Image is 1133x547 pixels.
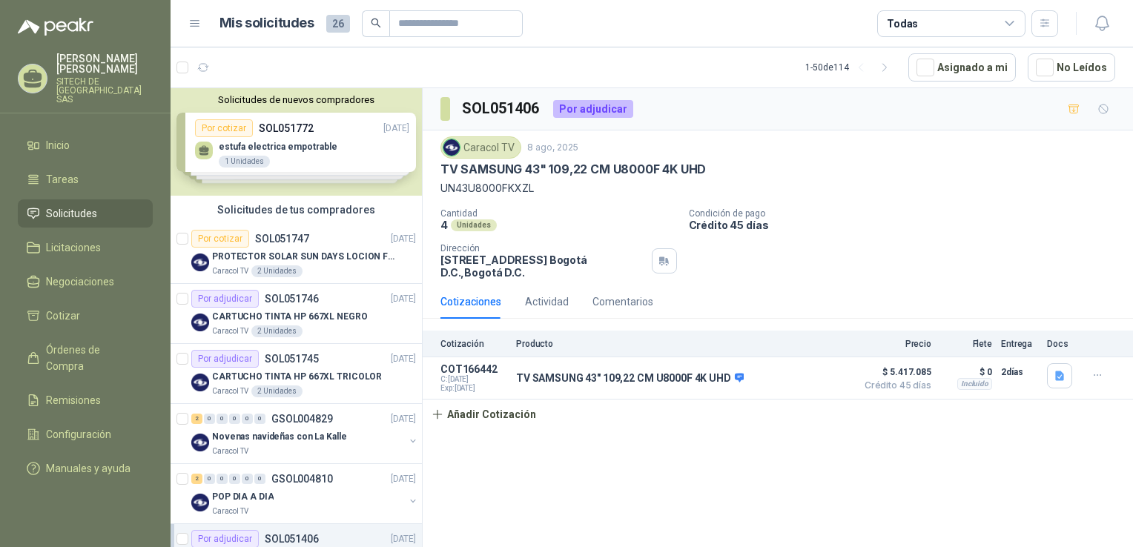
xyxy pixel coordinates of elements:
[212,505,248,517] p: Caracol TV
[18,18,93,36] img: Logo peakr
[242,474,253,484] div: 0
[46,137,70,153] span: Inicio
[212,430,346,444] p: Novenas navideñas con La Kalle
[46,426,111,442] span: Configuración
[204,474,215,484] div: 0
[391,472,416,486] p: [DATE]
[191,290,259,308] div: Por adjudicar
[191,414,202,424] div: 2
[1001,339,1038,349] p: Entrega
[254,414,265,424] div: 0
[1001,363,1038,381] p: 2 días
[265,534,319,544] p: SOL051406
[191,474,202,484] div: 2
[265,354,319,364] p: SOL051745
[171,284,422,344] a: Por adjudicarSOL051746[DATE] Company LogoCARTUCHO TINTA HP 667XL NEGROCaracol TV2 Unidades
[191,434,209,451] img: Company Logo
[440,339,507,349] p: Cotización
[391,232,416,246] p: [DATE]
[553,100,633,118] div: Por adjudicar
[940,339,992,349] p: Flete
[191,253,209,271] img: Company Logo
[217,414,228,424] div: 0
[391,412,416,426] p: [DATE]
[18,199,153,228] a: Solicitudes
[326,15,350,33] span: 26
[229,474,240,484] div: 0
[46,460,131,477] span: Manuales y ayuda
[46,239,101,256] span: Licitaciones
[212,385,248,397] p: Caracol TV
[592,294,653,310] div: Comentarios
[171,88,422,196] div: Solicitudes de nuevos compradoresPor cotizarSOL051772[DATE] estufa electrica empotrable1 Unidades...
[957,378,992,390] div: Incluido
[18,233,153,262] a: Licitaciones
[18,420,153,448] a: Configuración
[46,308,80,324] span: Cotizar
[887,16,918,32] div: Todas
[440,162,706,177] p: TV SAMSUNG 43" 109,22 CM U8000F 4K UHD
[191,494,209,511] img: Company Logo
[212,265,248,277] p: Caracol TV
[440,294,501,310] div: Cotizaciones
[391,292,416,306] p: [DATE]
[462,97,541,120] h3: SOL051406
[516,339,848,349] p: Producto
[229,414,240,424] div: 0
[191,410,419,457] a: 2 0 0 0 0 0 GSOL004829[DATE] Company LogoNovenas navideñas con La KalleCaracol TV
[171,344,422,404] a: Por adjudicarSOL051745[DATE] Company LogoCARTUCHO TINTA HP 667XL TRICOLORCaracol TV2 Unidades
[440,253,646,279] p: [STREET_ADDRESS] Bogotá D.C. , Bogotá D.C.
[171,224,422,284] a: Por cotizarSOL051747[DATE] Company LogoPROTECTOR SOLAR SUN DAYS LOCION FPS 50 CAJA X 24 UNCaracol...
[46,392,101,408] span: Remisiones
[440,180,1115,196] p: UN43U8000FKXZL
[56,77,153,104] p: SITECH DE [GEOGRAPHIC_DATA] SAS
[251,325,303,337] div: 2 Unidades
[271,414,333,424] p: GSOL004829
[46,205,97,222] span: Solicitudes
[391,532,416,546] p: [DATE]
[689,219,1128,231] p: Crédito 45 días
[212,490,274,504] p: POP DIA A DIA
[857,339,931,349] p: Precio
[689,208,1128,219] p: Condición de pago
[251,265,303,277] div: 2 Unidades
[191,470,419,517] a: 2 0 0 0 0 0 GSOL004810[DATE] Company LogoPOP DIA A DIACaracol TV
[516,372,744,385] p: TV SAMSUNG 43" 109,22 CM U8000F 4K UHD
[18,268,153,296] a: Negociaciones
[212,445,248,457] p: Caracol TV
[440,243,646,253] p: Dirección
[371,18,381,28] span: search
[18,165,153,193] a: Tareas
[191,374,209,391] img: Company Logo
[176,94,416,105] button: Solicitudes de nuevos compradores
[18,454,153,483] a: Manuales y ayuda
[212,310,368,324] p: CARTUCHO TINTA HP 667XL NEGRO
[204,414,215,424] div: 0
[212,370,382,384] p: CARTUCHO TINTA HP 667XL TRICOLOR
[525,294,569,310] div: Actividad
[440,363,507,375] p: COT166442
[391,352,416,366] p: [DATE]
[440,208,677,219] p: Cantidad
[46,273,114,290] span: Negociaciones
[440,384,507,393] span: Exp: [DATE]
[171,196,422,224] div: Solicitudes de tus compradores
[440,136,521,159] div: Caracol TV
[212,325,248,337] p: Caracol TV
[940,363,992,381] p: $ 0
[440,375,507,384] span: C: [DATE]
[18,131,153,159] a: Inicio
[423,400,544,429] button: Añadir Cotización
[1047,339,1077,349] p: Docs
[265,294,319,304] p: SOL051746
[271,474,333,484] p: GSOL004810
[254,474,265,484] div: 0
[191,350,259,368] div: Por adjudicar
[242,414,253,424] div: 0
[443,139,460,156] img: Company Logo
[191,314,209,331] img: Company Logo
[46,342,139,374] span: Órdenes de Compra
[255,233,309,244] p: SOL051747
[1028,53,1115,82] button: No Leídos
[440,219,448,231] p: 4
